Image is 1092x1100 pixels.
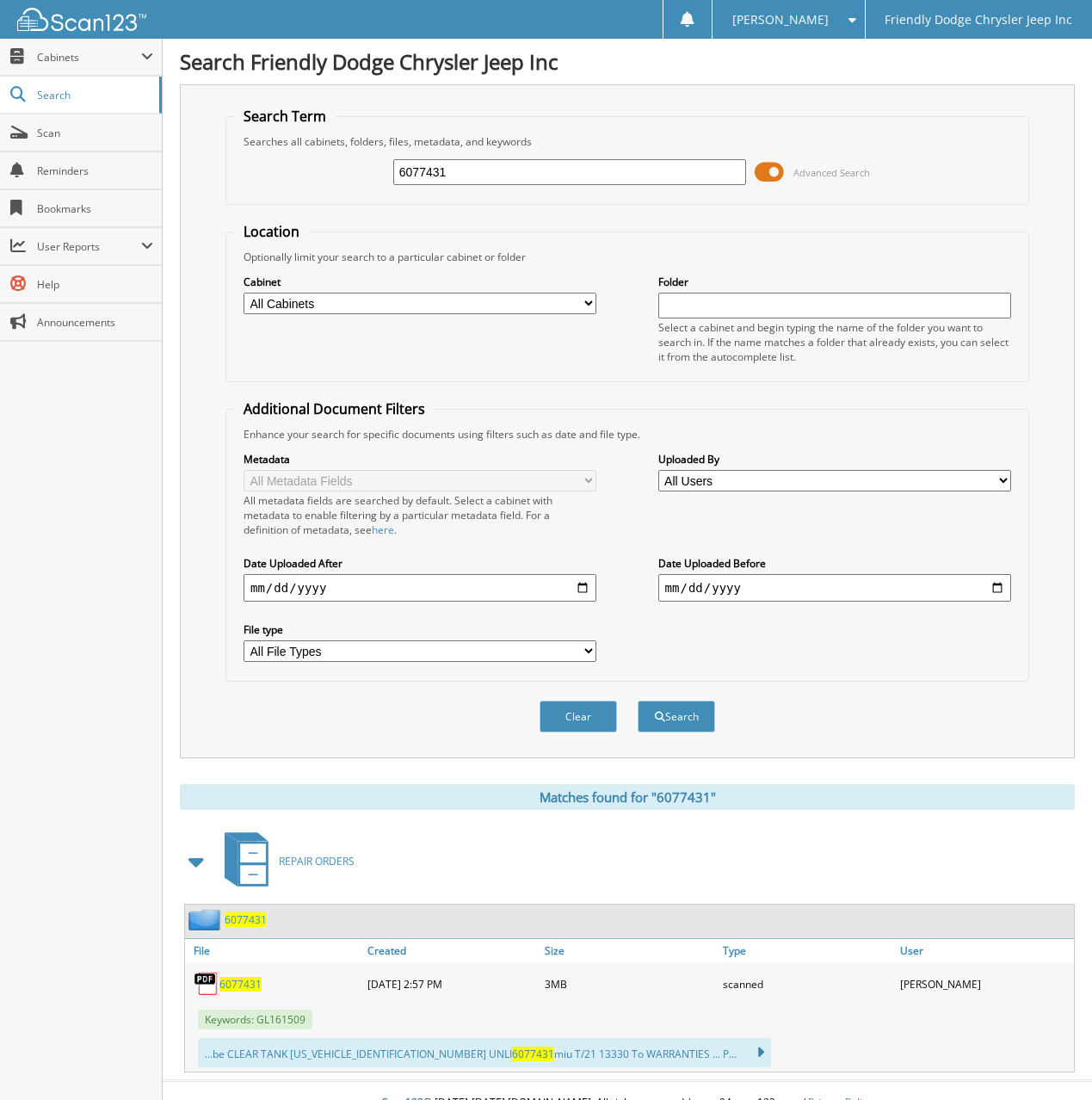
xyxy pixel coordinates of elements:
div: [DATE] 2:57 PM [363,967,541,1001]
img: folder2.png [188,909,225,930]
a: File [185,939,363,962]
a: here [372,522,394,537]
label: Uploaded By [658,452,1011,467]
input: start [244,574,596,602]
a: User [896,939,1074,962]
label: File type [244,622,596,637]
label: Metadata [244,452,596,467]
label: Date Uploaded Before [658,556,1011,571]
a: 6077431 [225,912,267,927]
a: Type [719,939,897,962]
span: Search [37,88,151,102]
img: scan123-logo-white.svg [17,8,146,31]
span: Cabinets [37,50,141,65]
button: Search [638,701,715,732]
span: Bookmarks [37,201,153,216]
span: Friendly Dodge Chrysler Jeep Inc [885,15,1072,25]
label: Date Uploaded After [244,556,596,571]
a: 6077431 [219,977,262,992]
span: [PERSON_NAME] [732,15,829,25]
legend: Location [235,222,308,241]
div: Optionally limit your search to a particular cabinet or folder [235,250,1020,264]
div: Matches found for "6077431" [180,784,1075,810]
span: Help [37,277,153,292]
span: Reminders [37,164,153,178]
a: REPAIR ORDERS [214,827,355,895]
legend: Additional Document Filters [235,399,434,418]
label: Folder [658,275,1011,289]
legend: Search Term [235,107,335,126]
button: Clear [540,701,617,732]
div: 3MB [540,967,719,1001]
div: Select a cabinet and begin typing the name of the folder you want to search in. If the name match... [658,320,1011,364]
span: REPAIR ORDERS [279,854,355,868]
div: scanned [719,967,897,1001]
a: Created [363,939,541,962]
span: Advanced Search [793,166,870,179]
h1: Search Friendly Dodge Chrysler Jeep Inc [180,47,1075,76]
div: Enhance your search for specific documents using filters such as date and file type. [235,427,1020,442]
div: [PERSON_NAME] [896,967,1074,1001]
img: PDF.png [194,971,219,997]
input: end [658,574,1011,602]
span: Announcements [37,315,153,330]
div: All metadata fields are searched by default. Select a cabinet with metadata to enable filtering b... [244,493,596,537]
span: 6077431 [512,1047,554,1061]
span: Keywords: GL161509 [198,1010,312,1029]
span: Scan [37,126,153,140]
a: Size [540,939,719,962]
span: User Reports [37,239,141,254]
div: ...be CLEAR TANK [US_VEHICLE_IDENTIFICATION_NUMBER] UNLI miu T/21 13330 To WARRANTIES ... P... [198,1038,771,1067]
label: Cabinet [244,275,596,289]
div: Searches all cabinets, folders, files, metadata, and keywords [235,134,1020,149]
